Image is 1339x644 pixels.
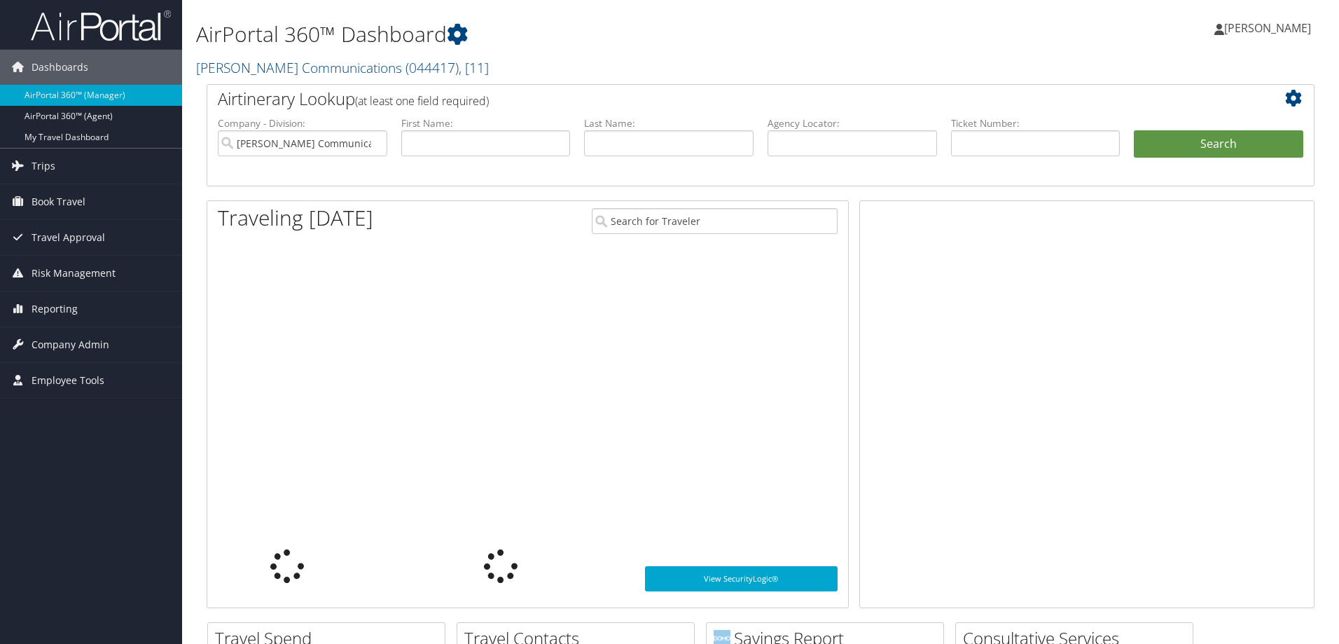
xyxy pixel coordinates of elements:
a: [PERSON_NAME] [1214,7,1325,49]
span: , [ 11 ] [459,58,489,77]
button: Search [1134,130,1303,158]
span: Company Admin [32,327,109,362]
span: Reporting [32,292,78,327]
h1: Traveling [DATE] [218,203,373,233]
img: airportal-logo.png [31,9,171,42]
span: Risk Management [32,256,116,291]
span: (at least one field required) [355,93,489,109]
label: First Name: [401,116,571,130]
h2: Airtinerary Lookup [218,87,1211,111]
label: Ticket Number: [951,116,1121,130]
input: Search for Traveler [592,208,838,234]
span: ( 044417 ) [405,58,459,77]
span: Employee Tools [32,363,104,398]
label: Company - Division: [218,116,387,130]
span: Dashboards [32,50,88,85]
h1: AirPortal 360™ Dashboard [196,20,949,49]
a: View SecurityLogic® [645,566,838,591]
label: Last Name: [584,116,754,130]
a: [PERSON_NAME] Communications [196,58,489,77]
span: [PERSON_NAME] [1224,20,1311,36]
span: Trips [32,149,55,184]
label: Agency Locator: [768,116,937,130]
span: Travel Approval [32,220,105,255]
span: Book Travel [32,184,85,219]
